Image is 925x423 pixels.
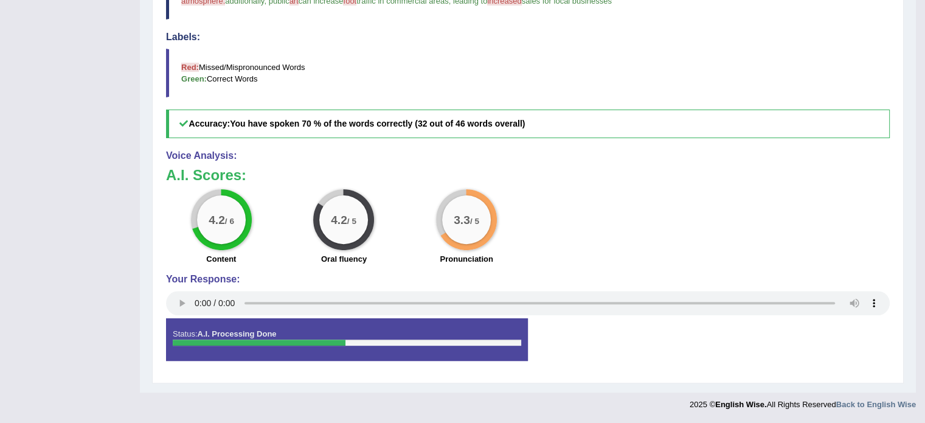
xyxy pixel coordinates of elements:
label: Content [206,253,236,265]
b: A.I. Scores: [166,167,246,183]
blockquote: Missed/Mispronounced Words Correct Words [166,49,890,97]
big: 4.2 [209,213,225,226]
small: / 6 [225,217,234,226]
small: / 5 [347,217,356,226]
h5: Accuracy: [166,110,890,138]
h4: Labels: [166,32,890,43]
h4: Your Response: [166,274,890,285]
div: Status: [166,318,528,361]
label: Oral fluency [321,253,367,265]
strong: English Wise. [715,400,766,409]
b: You have spoken 70 % of the words correctly (32 out of 46 words overall) [230,119,525,128]
strong: A.I. Processing Done [197,329,276,338]
big: 4.2 [331,213,348,226]
big: 3.3 [454,213,470,226]
label: Pronunciation [440,253,493,265]
div: 2025 © All Rights Reserved [690,393,916,410]
small: / 5 [470,217,479,226]
a: Back to English Wise [836,400,916,409]
b: Red: [181,63,199,72]
h4: Voice Analysis: [166,150,890,161]
b: Green: [181,74,207,83]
